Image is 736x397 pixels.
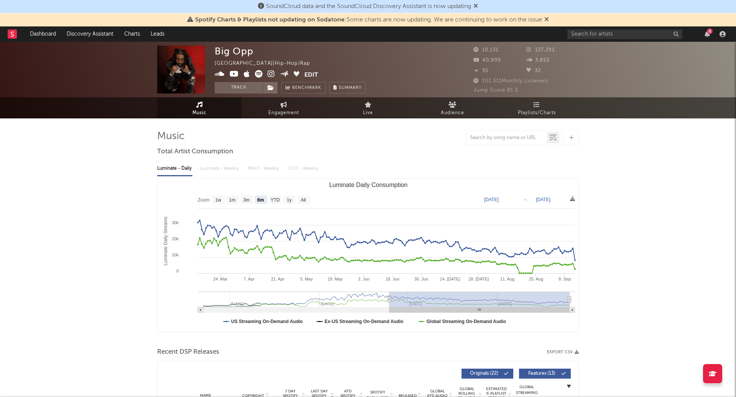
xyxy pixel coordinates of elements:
span: 3,853 [526,58,549,63]
text: Zoom [198,197,210,203]
span: Spotify Charts & Playlists not updating on Sodatone [195,17,345,23]
text: 2. Jun [358,277,370,281]
a: Music [157,97,242,118]
text: 1m [229,197,236,203]
span: 10,131 [473,48,498,52]
a: Audience [410,97,495,118]
a: Leads [145,26,170,42]
svg: Luminate Daily Consumption [158,179,579,332]
span: 40,900 [473,58,501,63]
span: Music [192,108,207,118]
span: Total Artist Consumption [157,147,233,156]
button: Track [215,82,263,94]
text: US Streaming On-Demand Audio [231,319,303,324]
text: Luminate Daily Consumption [329,182,408,188]
text: 24. Mar [213,277,228,281]
text: Global Streaming On-Demand Audio [427,319,506,324]
text: 5. May [300,277,313,281]
span: Dismiss [544,17,549,23]
div: [GEOGRAPHIC_DATA] | Hip-Hop/Rap [215,59,319,68]
text: 14. [DATE] [440,277,460,281]
a: Playlists/Charts [495,97,579,118]
text: 7. Apr [243,277,255,281]
span: Summary [339,86,361,90]
a: Live [326,97,410,118]
div: Luminate - Daily [157,162,192,175]
span: 127,291 [526,48,555,52]
text: 28. [DATE] [468,277,489,281]
span: 32 [526,68,541,73]
a: Charts [119,26,145,42]
button: Features(13) [519,369,571,379]
a: Engagement [242,97,326,118]
span: : Some charts are now updating. We are continuing to work on the issue [195,17,542,23]
span: Benchmark [292,84,321,93]
text: Luminate Daily Streams [163,217,168,265]
text: [DATE] [484,197,499,202]
span: Originals ( 22 ) [467,371,502,376]
text: 10k [172,253,179,257]
button: Summary [329,82,366,94]
input: Search for artists [567,30,682,39]
text: 20k [172,236,179,241]
text: 30. Jun [414,277,428,281]
span: Recent DSP Releases [157,348,219,357]
span: SoundCloud data and the SoundCloud Discovery Assistant is now updating [266,3,471,10]
input: Search by song name or URL [466,135,547,141]
text: Ex-US Streaming On-Demand Audio [325,319,404,324]
span: Live [363,108,373,118]
text: [DATE] [536,197,550,202]
a: Benchmark [281,82,325,94]
a: Dashboard [25,26,61,42]
span: Jump Score: 81.3 [473,88,518,93]
text: 16. Jun [386,277,399,281]
text: 8. Sep [559,277,571,281]
text: 1y [287,197,292,203]
div: Big Opp [215,46,253,57]
text: 30k [172,220,179,225]
text: All [301,197,306,203]
span: Audience [441,108,464,118]
div: 6 [707,28,713,34]
span: Engagement [268,108,299,118]
span: 55 [473,68,488,73]
button: Export CSV [547,350,579,354]
text: 11. Aug [500,277,514,281]
button: 6 [705,31,710,37]
text: 1w [215,197,222,203]
text: YTD [271,197,280,203]
text: 21. Apr [271,277,284,281]
span: Dismiss [473,3,478,10]
text: 6m [257,197,264,203]
text: 25. Aug [529,277,543,281]
span: Playlists/Charts [518,108,556,118]
text: 0 [176,269,179,273]
button: Originals(22) [462,369,513,379]
a: Discovery Assistant [61,26,119,42]
text: → [523,197,527,202]
span: 102,311 Monthly Listeners [473,79,548,84]
span: Features ( 13 ) [524,371,559,376]
text: 19. May [328,277,343,281]
text: 3m [243,197,250,203]
button: Edit [304,70,318,80]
